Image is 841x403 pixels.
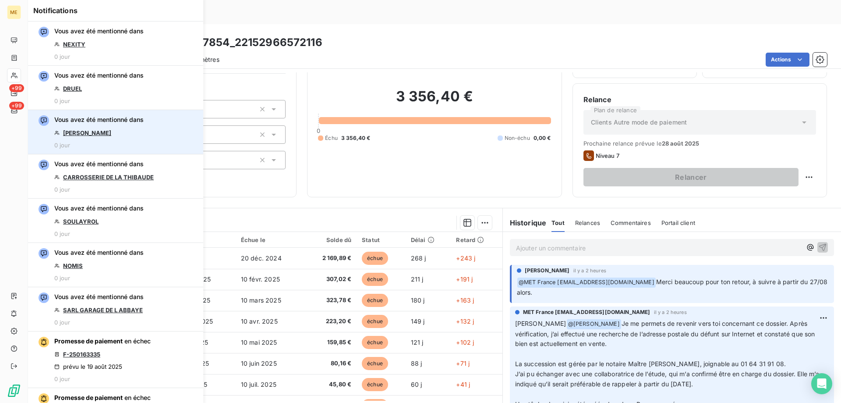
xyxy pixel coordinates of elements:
[54,375,70,382] span: 0 jour
[517,278,830,296] span: Merci beaucoup pour ton retour, à suivre à partir du 27/08 alors.
[309,236,352,243] div: Solde dû
[596,152,619,159] span: Niveau 7
[456,296,474,304] span: +163 j
[362,236,400,243] div: Statut
[9,102,24,110] span: +99
[362,294,388,307] span: échue
[54,186,70,193] span: 0 jour
[583,94,816,105] h6: Relance
[28,66,203,110] button: Vous avez été mentionné dansDRUEL0 jour
[241,254,282,262] span: 20 déc. 2024
[362,252,388,265] span: échue
[411,381,422,388] span: 60 j
[456,339,474,346] span: +102 j
[411,339,424,346] span: 121 j
[517,278,656,288] span: @ MET France [EMAIL_ADDRESS][DOMAIN_NAME]
[515,320,566,327] span: [PERSON_NAME]
[611,219,651,226] span: Commentaires
[63,351,100,358] a: F-250163335
[54,230,70,237] span: 0 jour
[241,381,276,388] span: 10 juil. 2025
[456,236,497,243] div: Retard
[54,394,123,401] span: Promesse de paiement
[362,336,388,349] span: échue
[362,315,388,328] span: échue
[7,103,21,118] a: +99
[456,381,470,388] span: +41 j
[654,310,687,315] span: il y a 2 heures
[28,154,203,199] button: Vous avez été mentionné dansCARROSSERIE DE LA THIBAUDE0 jour
[54,337,123,345] span: Promesse de paiement
[567,319,621,329] span: @ [PERSON_NAME]
[661,219,695,226] span: Portail client
[766,53,809,67] button: Actions
[124,337,151,345] span: en échec
[811,373,832,394] div: Open Intercom Messenger
[54,142,70,149] span: 0 jour
[309,359,352,368] span: 80,16 €
[318,88,551,114] h2: 3 356,40 €
[28,243,203,287] button: Vous avez été mentionné dansNOMIS0 jour
[241,317,278,325] span: 10 avr. 2025
[241,360,277,367] span: 10 juin 2025
[325,134,338,142] span: Échu
[54,319,70,326] span: 0 jour
[54,363,122,370] div: prévu le 19 août 2025
[241,296,281,304] span: 10 mars 2025
[583,140,816,147] span: Prochaine relance prévue le
[309,296,352,305] span: 323,78 €
[662,140,700,147] span: 28 août 2025
[7,86,21,100] a: +99
[241,275,280,283] span: 10 févr. 2025
[411,360,422,367] span: 88 j
[54,160,144,168] span: Vous avez été mentionné dans
[309,380,352,389] span: 45,80 €
[54,292,144,301] span: Vous avez été mentionné dans
[54,27,144,36] span: Vous avez été mentionné dans
[362,357,388,370] span: échue
[54,71,144,80] span: Vous avez été mentionné dans
[456,317,474,325] span: +132 j
[505,134,530,142] span: Non-échu
[341,134,371,142] span: 3 356,40 €
[411,317,425,325] span: 149 j
[54,53,70,60] span: 0 jour
[411,254,426,262] span: 268 j
[28,21,203,66] button: Vous avez été mentionné dansNEXITY0 jour
[362,378,388,391] span: échue
[54,204,144,213] span: Vous avez été mentionné dans
[411,296,425,304] span: 180 j
[317,127,320,134] span: 0
[63,218,99,225] a: SOULAYROL
[63,85,82,92] a: DRUEL
[241,339,277,346] span: 10 mai 2025
[583,168,799,186] button: Relancer
[63,129,111,136] a: [PERSON_NAME]
[54,275,70,282] span: 0 jour
[28,199,203,243] button: Vous avez été mentionné dansSOULAYROL0 jour
[54,115,144,124] span: Vous avez été mentionné dans
[411,275,424,283] span: 211 j
[63,262,83,269] a: NOMIS
[63,307,143,314] a: SARL GARAGE DE L ABBAYE
[33,5,198,16] h6: Notifications
[28,332,203,388] button: Promesse de paiement en échecF-250163335prévu le 19 août 20250 jour
[534,134,551,142] span: 0,00 €
[573,268,606,273] span: il y a 2 heures
[309,275,352,284] span: 307,02 €
[124,394,151,401] span: en échec
[525,267,570,275] span: [PERSON_NAME]
[63,41,85,48] a: NEXITY
[362,273,388,286] span: échue
[28,287,203,332] button: Vous avez été mentionné dansSARL GARAGE DE L ABBAYE0 jour
[575,219,600,226] span: Relances
[456,275,473,283] span: +191 j
[411,236,446,243] div: Délai
[456,360,470,367] span: +71 j
[523,308,650,316] span: MET France [EMAIL_ADDRESS][DOMAIN_NAME]
[456,254,475,262] span: +243 j
[9,84,24,92] span: +99
[63,174,154,181] a: CARROSSERIE DE LA THIBAUDE
[54,97,70,104] span: 0 jour
[591,118,687,127] span: Clients Autre mode de paiement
